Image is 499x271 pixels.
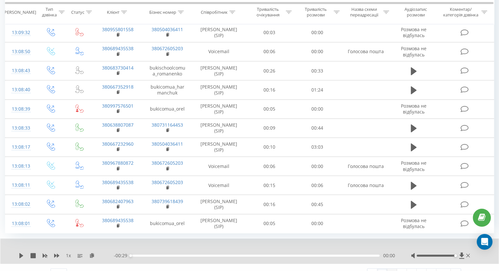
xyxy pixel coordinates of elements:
[192,80,246,99] td: [PERSON_NAME] (SIP)
[102,65,134,71] a: 380683730414
[401,217,426,229] span: Розмова не відбулась
[347,7,382,18] div: Назва схеми переадресації
[12,103,29,115] div: 13:08:39
[293,80,341,99] td: 01:24
[102,45,134,52] a: 380689435538
[12,198,29,211] div: 13:08:02
[341,157,390,176] td: Голосова пошта
[201,10,228,15] div: Співробітник
[152,45,183,52] a: 380672605203
[114,252,131,259] span: - 00:29
[192,137,246,156] td: [PERSON_NAME] (SIP)
[192,214,246,233] td: [PERSON_NAME] (SIP)
[192,42,246,61] td: Voicemail
[192,23,246,42] td: [PERSON_NAME] (SIP)
[441,7,480,18] div: Коментар/категорія дзвінка
[246,176,293,195] td: 00:15
[41,7,57,18] div: Тип дзвінка
[152,122,183,128] a: 380731164453
[246,157,293,176] td: 00:06
[102,179,134,185] a: 380689435538
[12,217,29,230] div: 13:08:01
[71,10,84,15] div: Статус
[401,45,426,57] span: Розмова не відбулась
[12,141,29,154] div: 13:08:17
[142,99,192,118] td: bukicomua_orel
[293,137,341,156] td: 03:03
[383,252,395,259] span: 00:00
[142,214,192,233] td: bukicomua_orel
[401,160,426,172] span: Розмова не відбулась
[12,160,29,173] div: 13:08:13
[102,160,134,166] a: 380967880872
[192,157,246,176] td: Voicemail
[454,254,457,257] div: Accessibility label
[102,26,134,32] a: 380955801558
[12,26,29,39] div: 13:09:32
[66,252,71,259] span: 1 x
[341,176,390,195] td: Голосова пошта
[293,157,341,176] td: 00:00
[293,23,341,42] td: 00:00
[12,45,29,58] div: 13:08:50
[246,195,293,214] td: 00:16
[252,7,284,18] div: Тривалість очікування
[142,61,192,80] td: bukischoolcomua_romanenko
[12,83,29,96] div: 13:08:40
[102,84,134,90] a: 380667352918
[246,42,293,61] td: 00:06
[401,26,426,38] span: Розмова не відбулась
[102,122,134,128] a: 380638807087
[246,118,293,137] td: 00:09
[152,160,183,166] a: 380672605203
[152,198,183,204] a: 380739618439
[12,64,29,77] div: 13:08:43
[192,195,246,214] td: [PERSON_NAME] (SIP)
[246,80,293,99] td: 00:16
[397,7,435,18] div: Аудіозапис розмови
[246,137,293,156] td: 00:10
[246,61,293,80] td: 00:26
[12,122,29,135] div: 13:08:33
[102,103,134,109] a: 380997576501
[12,179,29,192] div: 13:08:11
[293,118,341,137] td: 00:44
[293,42,341,61] td: 00:00
[3,10,36,15] div: [PERSON_NAME]
[192,61,246,80] td: [PERSON_NAME] (SIP)
[293,195,341,214] td: 00:45
[293,61,341,80] td: 00:33
[152,141,183,147] a: 380504036411
[192,118,246,137] td: [PERSON_NAME] (SIP)
[246,99,293,118] td: 00:05
[401,103,426,115] span: Розмова не відбулась
[192,99,246,118] td: [PERSON_NAME] (SIP)
[293,176,341,195] td: 00:06
[102,198,134,204] a: 380682407963
[107,10,119,15] div: Клієнт
[129,254,132,257] div: Accessibility label
[299,7,332,18] div: Тривалість розмови
[246,214,293,233] td: 00:05
[246,23,293,42] td: 00:03
[341,42,390,61] td: Голосова пошта
[152,179,183,185] a: 380672605203
[192,176,246,195] td: Voicemail
[102,217,134,223] a: 380689435538
[293,99,341,118] td: 00:00
[142,80,192,99] td: bukicomua_harmanchuk
[149,10,176,15] div: Бізнес номер
[102,141,134,147] a: 380667232960
[293,214,341,233] td: 00:00
[477,234,492,250] div: Open Intercom Messenger
[152,26,183,32] a: 380504036411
